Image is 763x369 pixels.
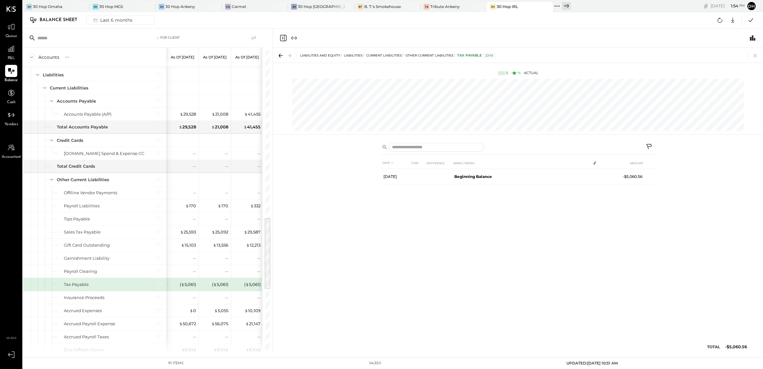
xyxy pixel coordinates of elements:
div: [DATE] [711,3,745,9]
div: -- [225,334,228,340]
div: For Client [160,35,180,40]
div: ( 5,061 ) [180,281,196,288]
div: 25,092 [212,229,228,235]
th: AMOUNT [620,157,645,169]
th: REFERENCE [425,157,452,169]
div: Credit Cards [57,137,83,143]
div: 12,213 [246,242,261,248]
span: $ [179,321,183,326]
div: -- [225,190,228,196]
div: 0 [190,308,196,314]
div: 21,008 [211,124,228,130]
span: $ [181,242,185,248]
div: 50,672 [179,321,196,327]
div: 30 Hop Ankeny [165,4,195,9]
span: Liabilities [344,53,362,58]
div: Tribute Ankeny [430,4,460,9]
span: P&L [8,56,15,61]
div: -- [257,163,261,169]
div: 29,528 [179,124,196,130]
div: 91 items [168,361,184,366]
span: $ [185,203,189,208]
div: 5,055 [214,308,228,314]
span: Current Liabilities [366,53,402,58]
div: 10,109 [245,308,261,314]
div: [DOMAIN_NAME] Spend & Expense CC # [64,150,148,157]
div: 3H [93,4,98,10]
div: 56,075 [211,321,228,327]
th: DATE [381,157,410,169]
div: 170 [185,203,196,209]
div: 30 Hop MGS [99,4,123,9]
span: UPDATED: [DATE] 10:51 AM [566,361,618,365]
div: -- [225,163,228,169]
div: 29,587 [244,229,261,235]
span: Other Current Liabilities [405,53,453,58]
div: Last 6 months [90,16,135,24]
span: $ [250,203,254,208]
div: % [518,71,521,76]
div: Balance Sheet [40,15,84,25]
div: -- [225,255,228,261]
span: $ [244,229,247,234]
span: $ [218,203,221,208]
span: $ [213,242,216,248]
span: $ [213,282,217,287]
span: Balance [4,78,18,83]
div: 15,103 [181,242,196,248]
span: $ [179,124,182,129]
button: Switch to Chart module [749,34,757,42]
div: copy link [703,3,709,9]
div: Due to/from Owner [64,347,104,353]
div: 41,455 [244,124,261,130]
button: Last 6 months [86,16,155,25]
div: 6,546 [246,347,261,353]
span: $ [211,124,215,129]
div: 30 Hop IRL [497,4,518,9]
div: Garnishment Liability [64,255,110,261]
div: 21,147 [246,321,261,327]
span: $ [246,321,249,326]
div: 3H [26,4,32,10]
div: Payroll Liabilities [64,203,100,209]
span: $ [246,242,250,248]
div: Carmel [232,4,246,9]
span: $ [190,308,193,313]
div: -- [257,268,261,274]
div: -- [225,295,228,301]
div: Liabilities [43,72,64,78]
div: Total Credit Cards [57,163,95,169]
div: 41,455 [244,111,261,117]
div: 13,556 [213,242,228,248]
button: Close panel [279,34,287,42]
div: 3H [291,4,297,10]
div: -- [193,190,196,196]
div: 170 [218,203,228,209]
div: Current Liabilities [50,85,88,91]
b: Beginning Balance [454,174,492,179]
div: Total Accounts Payable [57,124,108,130]
div: $ [506,71,508,76]
div: ( 5,061 ) [212,281,228,288]
div: 332 [250,203,261,209]
div: Offiline Vendor Payments [64,190,117,196]
div: Other Current Liabilities [57,177,109,183]
span: $ [180,229,184,234]
div: 6,546 [181,347,196,353]
th: TYPE [410,157,425,169]
span: Accountant [2,154,21,160]
span: $ [211,321,215,326]
span: $ [181,347,185,352]
span: $ [214,308,218,313]
div: Gift Card Outstanding [64,242,110,248]
span: Queue [5,34,17,39]
p: As of [DATE] [203,55,227,59]
div: Ca [225,4,231,10]
span: $ [180,111,183,117]
div: Actual [498,71,538,76]
a: Accountant [0,142,22,160]
span: $ [246,282,249,287]
button: Dh [746,1,757,11]
span: $ [245,308,248,313]
span: $ [212,111,215,117]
